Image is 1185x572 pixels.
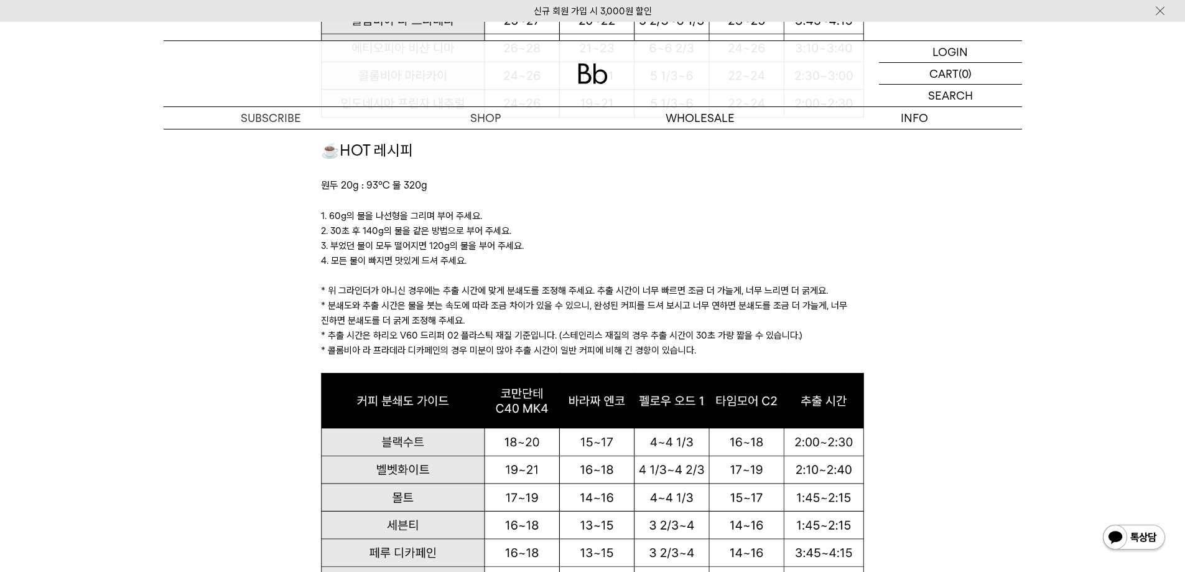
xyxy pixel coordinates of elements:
[321,253,864,268] p: 4. 모든 물이 빠지면 맛있게 드셔 주세요.
[578,63,608,84] img: 로고
[1102,523,1166,553] img: 카카오톡 채널 1:1 채팅 버튼
[959,63,972,84] p: (0)
[879,63,1022,85] a: CART (0)
[807,107,1022,129] p: INFO
[321,298,864,328] p: * 분쇄도와 추출 시간은 물을 붓는 속도에 따라 조금 차이가 있을 수 있으니, 완성된 커피를 드셔 보시고 너무 연하면 분쇄도를 조금 더 가늘게, 너무 진하면 분쇄도를 더 굵게...
[321,238,864,253] p: 3. 부었던 물이 모두 떨어지면 120g의 물을 부어 주세요.
[321,328,864,343] p: * 추출 시간은 하리오 V60 드리퍼 02 플라스틱 재질 기준입니다. (스테인리스 재질의 경우 추출 시간이 30초 가량 짧을 수 있습니다.)
[321,223,864,238] p: 2. 30초 후 140g의 물을 같은 방법으로 부어 주세요.
[321,343,864,358] p: * 콜롬비아 라 프라데라 디카페인의 경우 미분이 많아 추출 시간이 일반 커피에 비해 긴 경향이 있습니다.
[321,209,864,223] p: 1. 60g의 물을 나선형을 그리며 부어 주세요.
[593,107,807,129] p: WHOLESALE
[932,41,968,62] p: LOGIN
[928,85,973,106] p: SEARCH
[321,283,864,298] p: * 위 그라인더가 아니신 경우에는 추출 시간에 맞게 분쇄도를 조정해 주세요. 추출 시간이 너무 빠르면 조금 더 가늘게, 너무 느리면 더 굵게요.
[378,107,593,129] a: SHOP
[534,6,652,17] a: 신규 회원 가입 시 3,000원 할인
[879,41,1022,63] a: LOGIN
[321,179,427,191] span: 원두 20g : 93℃ 물 320g
[929,63,959,84] p: CART
[321,141,413,159] span: ☕HOT 레시피
[164,107,378,129] a: SUBSCRIBE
